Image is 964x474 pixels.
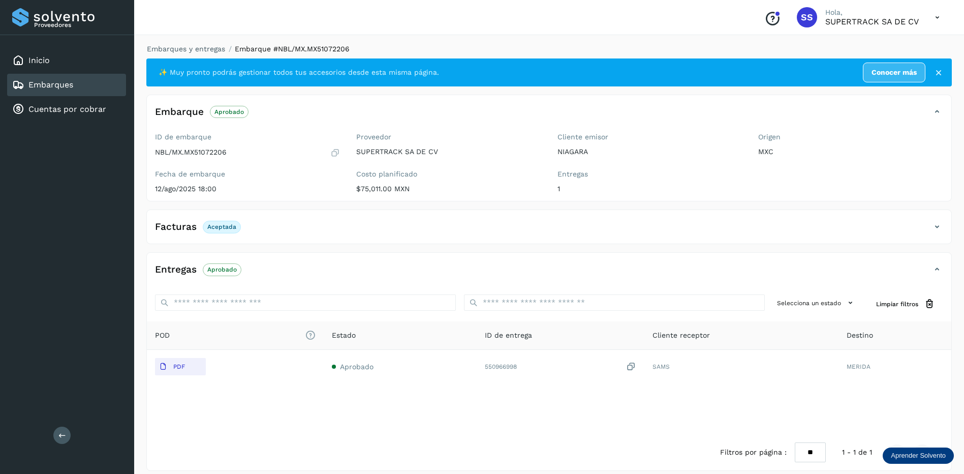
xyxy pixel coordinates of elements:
[876,300,918,309] span: Limpiar filtros
[758,147,943,156] p: MXC
[155,221,197,233] h4: Facturas
[891,452,946,460] p: Aprender Solvento
[842,447,872,458] span: 1 - 1 de 1
[356,170,541,179] label: Costo planificado
[7,98,126,121] div: Cuentas por cobrar
[332,330,356,341] span: Estado
[214,108,244,115] p: Aprobado
[147,218,951,244] div: FacturasAceptada
[155,148,227,157] p: NBL/MX.MX51072206
[825,17,919,26] p: SUPERTRACK SA DE CV
[7,74,126,96] div: Embarques
[173,363,185,370] p: PDF
[557,133,742,141] label: Cliente emisor
[155,264,197,276] h4: Entregas
[235,45,350,53] span: Embarque #NBL/MX.MX51072206
[7,49,126,72] div: Inicio
[28,104,106,114] a: Cuentas por cobrar
[159,67,439,78] span: ✨ Muy pronto podrás gestionar todos tus accesorios desde esta misma página.
[868,294,943,313] button: Limpiar filtros
[147,261,951,286] div: EntregasAprobado
[758,133,943,141] label: Origen
[652,330,710,341] span: Cliente receptor
[155,185,340,193] p: 12/ago/2025 18:00
[155,330,316,341] span: POD
[155,133,340,141] label: ID de embarque
[28,55,50,65] a: Inicio
[356,133,541,141] label: Proveedor
[146,44,952,54] nav: breadcrumb
[147,103,951,129] div: EmbarqueAprobado
[863,63,925,82] a: Conocer más
[155,170,340,179] label: Fecha de embarque
[825,8,919,17] p: Hola,
[557,147,742,156] p: NIAGARA
[147,45,225,53] a: Embarques y entregas
[155,106,204,118] h4: Embarque
[155,358,206,375] button: PDF
[207,266,237,273] p: Aprobado
[557,170,742,179] label: Entregas
[340,363,374,371] span: Aprobado
[34,21,122,28] p: Proveedores
[557,185,742,193] p: 1
[773,294,860,311] button: Selecciona un estado
[883,448,954,464] div: Aprender Solvento
[485,362,636,372] div: 550966998
[485,330,532,341] span: ID de entrega
[28,80,73,90] a: Embarques
[644,350,839,383] td: SAMS
[720,447,787,458] span: Filtros por página :
[847,330,873,341] span: Destino
[838,350,951,383] td: MERIDA
[356,185,541,193] p: $75,011.00 MXN
[356,147,541,156] p: SUPERTRACK SA DE CV
[207,223,236,230] p: Aceptada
